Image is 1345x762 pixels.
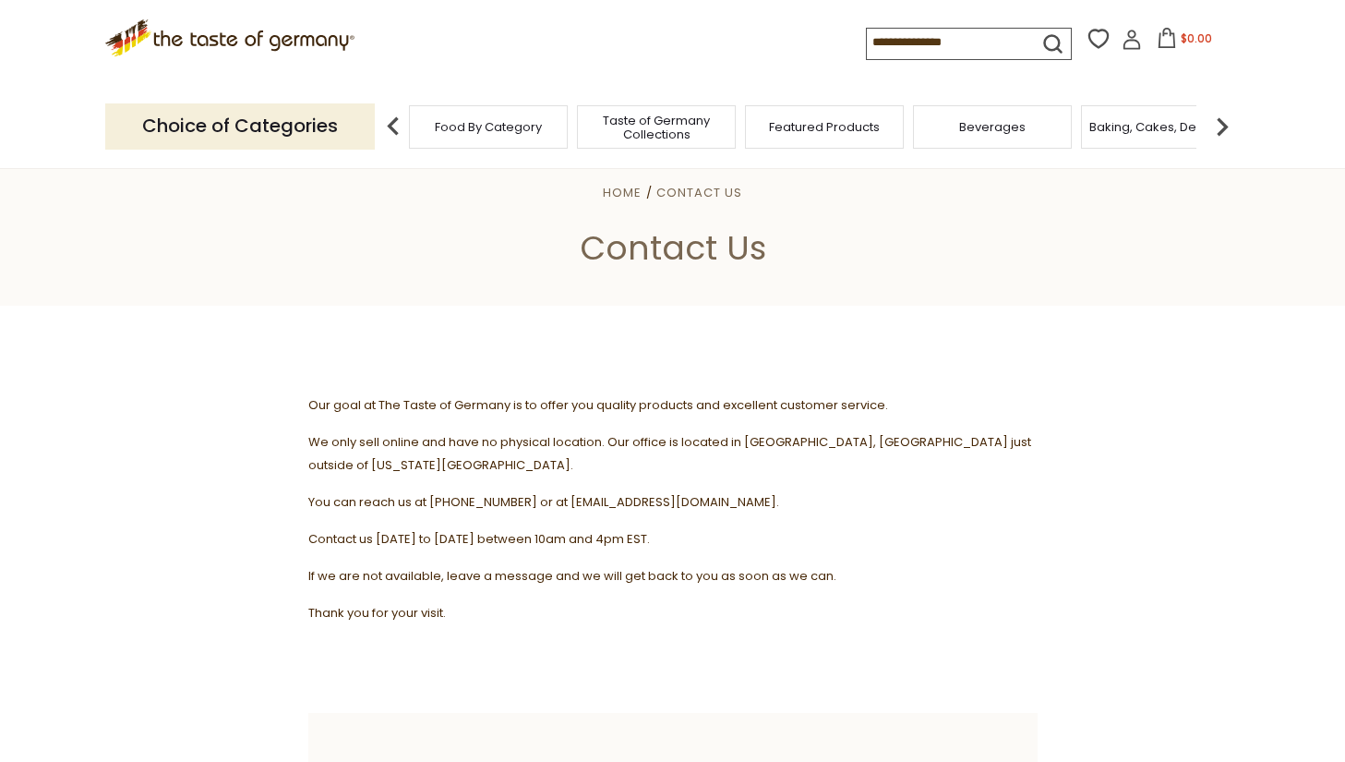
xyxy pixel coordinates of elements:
span: Contact us [DATE] to [DATE] between 10am and 4pm EST. [308,530,650,548]
a: Beverages [959,120,1026,134]
p: Choice of Categories [105,103,375,149]
a: Contact Us [656,184,742,201]
span: You can reach us at [PHONE_NUMBER] or at [EMAIL_ADDRESS][DOMAIN_NAME]. [308,493,779,511]
a: Baking, Cakes, Desserts [1089,120,1232,134]
span: $0.00 [1181,30,1212,46]
a: Home [603,184,642,201]
span: We only sell online and have no physical location. Our office is located in [GEOGRAPHIC_DATA], [G... [308,433,1031,474]
span: Thank you for your visit. [308,604,446,622]
a: Featured Products [769,120,880,134]
span: If we are not available, leave a message and we will get back to you as soon as we can. [308,567,836,585]
img: previous arrow [375,108,412,145]
img: next arrow [1204,108,1241,145]
h1: Contact Us [57,227,1288,269]
button: $0.00 [1146,28,1224,55]
span: Our goal at The Taste of Germany is to offer you quality products and excellent customer service. [308,396,888,414]
a: Food By Category [435,120,542,134]
a: Taste of Germany Collections [582,114,730,141]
